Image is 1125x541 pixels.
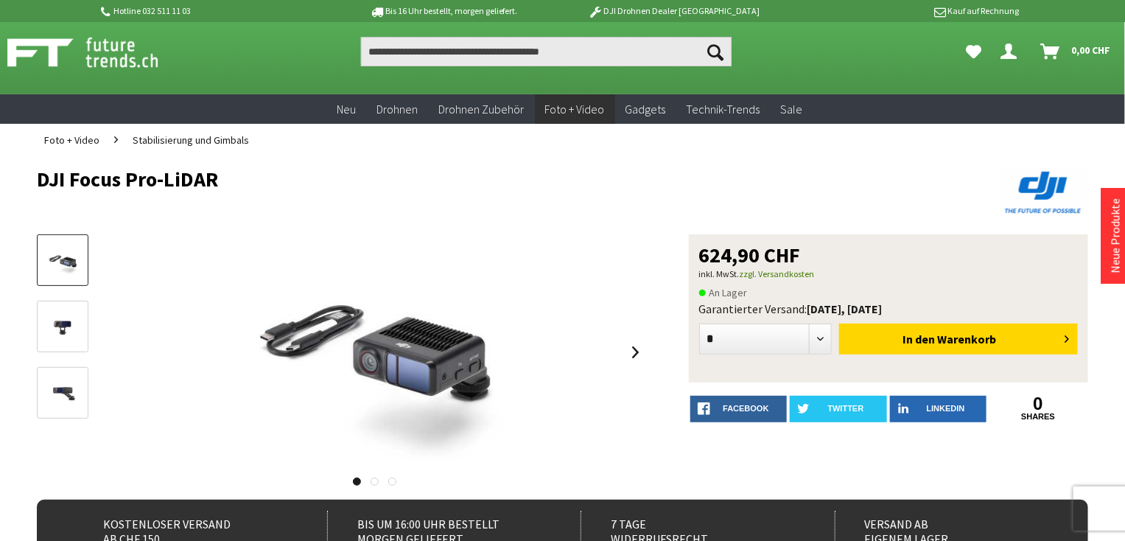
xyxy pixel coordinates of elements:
a: Neu [327,94,367,125]
span: Warenkorb [937,332,996,346]
a: zzgl. Versandkosten [740,268,815,279]
p: Kauf auf Rechnung [789,2,1019,20]
a: Technik-Trends [676,94,771,125]
a: shares [989,412,1087,422]
a: Warenkorb [1034,37,1118,66]
p: inkl. MwSt. [699,265,1078,283]
span: Drohnen [377,102,418,116]
a: twitter [790,396,887,422]
span: Stabilisierung und Gimbals [133,133,249,147]
a: LinkedIn [890,396,987,422]
a: Stabilisierung und Gimbals [125,124,256,156]
a: Drohnen Zubehör [429,94,535,125]
a: 0 [989,396,1087,412]
input: Produkt, Marke, Kategorie, EAN, Artikelnummer… [361,37,731,66]
span: Gadgets [625,102,666,116]
span: facebook [723,404,768,413]
span: 0,00 CHF [1071,38,1110,62]
a: Dein Konto [995,37,1028,66]
img: Shop Futuretrends - zur Startseite wechseln [7,34,191,71]
a: Drohnen [367,94,429,125]
a: Gadgets [615,94,676,125]
span: twitter [828,404,864,413]
span: Technik-Trends [687,102,760,116]
img: Vorschau: DJI Focus Pro-LiDAR [41,247,84,276]
h1: DJI Focus Pro-LiDAR [37,168,878,190]
span: LinkedIn [927,404,965,413]
p: Hotline 032 511 11 03 [99,2,329,20]
a: Neue Produkte [1108,198,1123,273]
button: In den Warenkorb [839,324,1078,355]
span: Foto + Video [44,133,99,147]
span: Sale [781,102,803,116]
img: DJI Focus Pro-LiDAR [198,234,552,470]
button: Suchen [701,37,732,66]
a: Foto + Video [37,124,107,156]
p: Bis 16 Uhr bestellt, morgen geliefert. [329,2,558,20]
span: In den [903,332,935,346]
a: Sale [771,94,813,125]
p: DJI Drohnen Dealer [GEOGRAPHIC_DATA] [559,2,789,20]
a: facebook [690,396,788,422]
span: Neu [337,102,357,116]
div: Garantierter Versand: [699,301,1078,316]
span: Foto + Video [545,102,605,116]
b: [DATE], [DATE] [807,301,883,316]
a: Foto + Video [535,94,615,125]
a: Meine Favoriten [958,37,989,66]
span: Drohnen Zubehör [439,102,525,116]
span: An Lager [699,284,748,301]
span: 624,90 CHF [699,245,801,265]
img: DJI [1000,168,1088,217]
